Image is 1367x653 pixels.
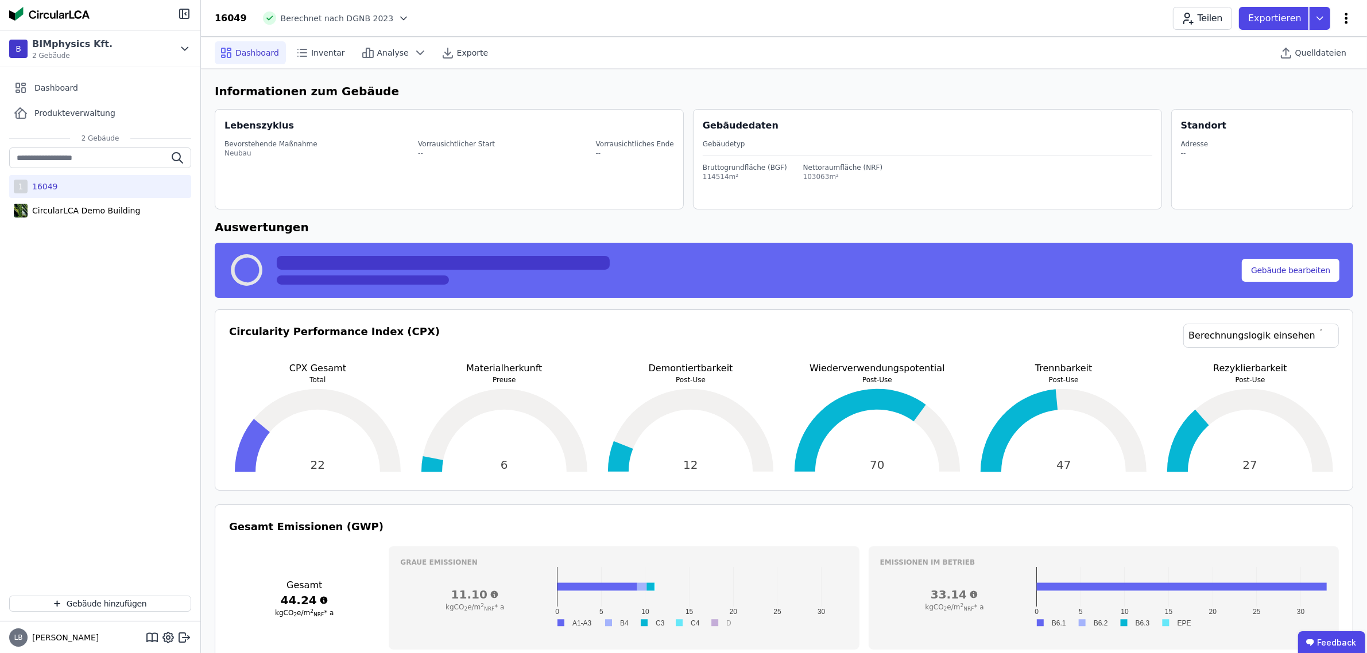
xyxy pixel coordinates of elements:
div: Neubau [224,149,317,158]
p: Post-Use [1161,375,1339,384]
div: CircularLCA Demo Building [28,205,140,216]
sub: 2 [293,612,297,617]
div: Bruttogrundfläche (BGF) [703,163,787,172]
span: kgCO e/m * a [446,603,504,611]
sub: 2 [464,606,468,612]
div: Bevorstehende Maßnahme [224,139,317,149]
sub: NRF [313,612,324,617]
p: CPX Gesamt [229,362,406,375]
sub: NRF [484,606,494,612]
button: Gebäude hinzufügen [9,596,191,612]
img: CircularLCA Demo Building [14,201,28,220]
span: [PERSON_NAME] [28,632,99,643]
h3: 44.24 [229,592,379,608]
span: Berechnet nach DGNB 2023 [281,13,394,24]
p: Trennbarkeit [975,362,1152,375]
p: Wiederverwendungspotential [789,362,966,375]
div: Vorrausichtlicher Start [418,139,495,149]
h3: 11.10 [400,586,549,603]
p: Post-Use [602,375,780,384]
span: LB [14,634,23,641]
div: Adresse [1181,139,1209,149]
h3: 33.14 [880,586,1029,603]
span: 2 Gebäude [32,51,113,60]
div: Lebenszyklus [224,119,294,133]
div: Gebäudedaten [703,119,1161,133]
button: Teilen [1173,7,1232,30]
h3: Gesamt [229,578,379,592]
h3: Gesamt Emissionen (GWP) [229,519,1339,535]
sup: 2 [310,608,313,614]
sup: 2 [961,603,964,608]
img: Concular [9,7,90,21]
p: Materialherkunft [416,362,593,375]
span: 2 Gebäude [70,134,131,143]
h6: Auswertungen [215,219,1353,236]
div: 16049 [28,181,58,192]
sup: 2 [481,603,484,608]
p: Post-Use [975,375,1152,384]
p: Post-Use [789,375,966,384]
div: Nettoraumfläche (NRF) [803,163,883,172]
div: -- [1181,149,1209,158]
div: 114514m² [703,172,787,181]
span: Dashboard [235,47,279,59]
p: Exportieren [1248,11,1304,25]
div: B [9,40,28,58]
sub: 2 [944,606,947,612]
div: 103063m² [803,172,883,181]
span: Inventar [311,47,345,59]
span: Produkteverwaltung [34,107,115,119]
p: Total [229,375,406,384]
p: Demontiertbarkeit [602,362,780,375]
sub: NRF [963,606,974,612]
div: -- [418,149,495,158]
div: Gebäudetyp [703,139,1152,149]
p: Preuse [416,375,593,384]
span: Quelldateien [1295,47,1346,59]
span: kgCO e/m * a [925,603,983,611]
h3: Graue Emissionen [400,558,847,567]
span: Dashboard [34,82,78,94]
div: Vorrausichtliches Ende [596,139,674,149]
div: Standort [1181,119,1226,133]
div: BIMphysics Kft. [32,37,113,51]
span: kgCO e/m * a [275,609,334,617]
button: Gebäude bearbeiten [1242,259,1339,282]
a: Berechnungslogik einsehen [1183,324,1339,348]
span: Analyse [377,47,409,59]
div: -- [596,149,674,158]
h3: Circularity Performance Index (CPX) [229,324,440,362]
span: Exporte [457,47,488,59]
p: Rezyklierbarkeit [1161,362,1339,375]
h6: Informationen zum Gebäude [215,83,1353,100]
h3: Emissionen im betrieb [880,558,1327,567]
div: 1 [14,180,28,193]
div: 16049 [215,11,247,25]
